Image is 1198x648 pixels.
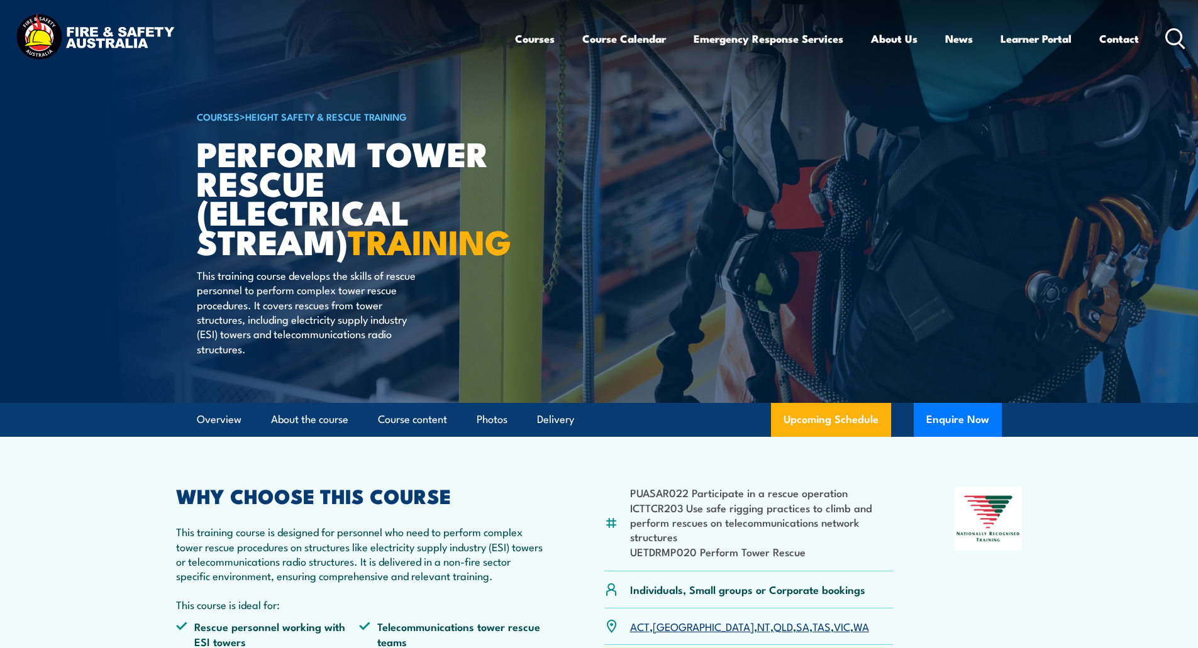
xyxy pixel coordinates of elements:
a: VIC [834,618,850,634]
a: Emergency Response Services [694,22,843,55]
p: This training course is designed for personnel who need to perform complex tower rescue procedure... [176,524,543,583]
a: COURSES [197,109,240,123]
a: TAS [813,618,831,634]
img: Nationally Recognised Training logo. [955,486,1023,551]
a: News [945,22,973,55]
a: Contact [1099,22,1139,55]
a: Course content [378,403,447,436]
a: WA [853,618,869,634]
li: PUASAR022 Participate in a rescue operation [630,485,894,500]
h2: WHY CHOOSE THIS COURSE [176,486,543,504]
a: Delivery [537,403,574,436]
a: Upcoming Schedule [771,403,891,437]
a: Learner Portal [1001,22,1072,55]
p: , , , , , , , [630,619,869,634]
li: UETDRMP020 Perform Tower Rescue [630,544,894,559]
h1: Perform tower rescue (Electrical Stream) [197,138,507,256]
h6: > [197,109,507,124]
a: SA [796,618,809,634]
strong: TRAINING [348,214,511,266]
li: ICTTCR203 Use safe rigging practices to climb and perform rescues on telecommunications network s... [630,500,894,544]
a: [GEOGRAPHIC_DATA] [653,618,754,634]
a: Overview [197,403,241,436]
a: Course Calendar [582,22,666,55]
a: QLD [774,618,793,634]
a: About the course [271,403,348,436]
p: This training course develops the skills of rescue personnel to perform complex tower rescue proc... [197,268,426,356]
p: Individuals, Small groups or Corporate bookings [630,582,865,596]
p: This course is ideal for: [176,597,543,612]
a: Courses [515,22,555,55]
a: Photos [477,403,507,436]
a: Height Safety & Rescue Training [245,109,407,123]
button: Enquire Now [914,403,1002,437]
a: NT [757,618,770,634]
a: About Us [871,22,918,55]
a: ACT [630,618,650,634]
